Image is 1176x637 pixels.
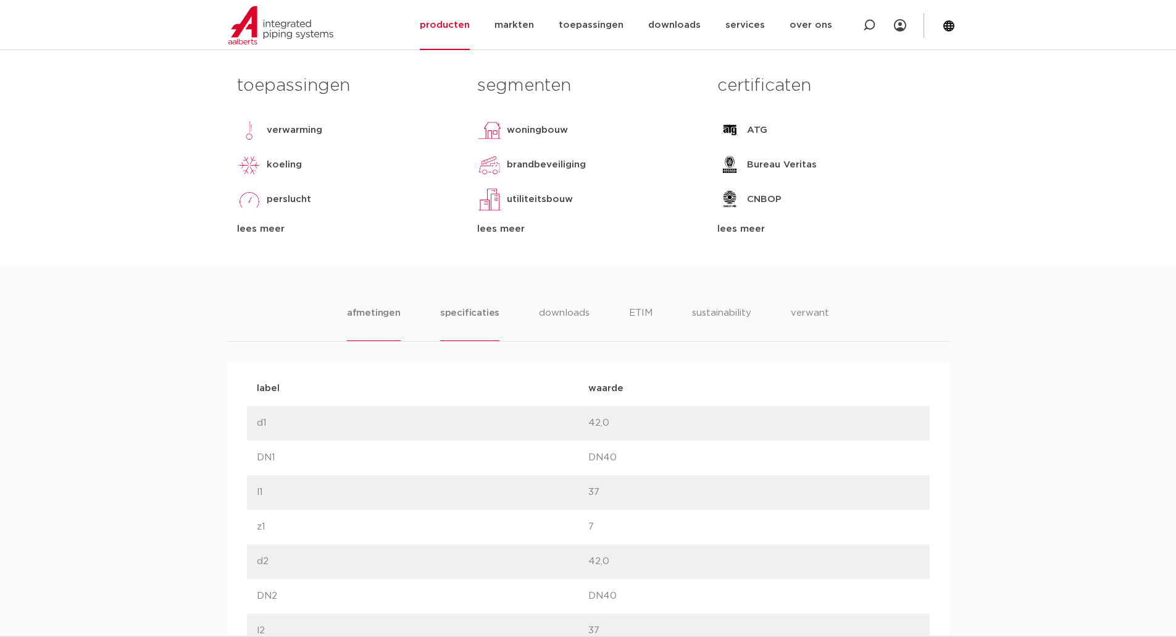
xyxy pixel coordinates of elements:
[257,589,588,604] p: DN2
[747,158,817,172] p: Bureau Veritas
[257,450,588,465] p: DN1
[629,306,653,341] li: ETIM
[588,554,920,569] p: 42,0
[588,520,920,534] p: 7
[237,118,262,143] img: verwarming
[237,153,262,177] img: koeling
[507,158,586,172] p: brandbeveiliging
[692,306,751,341] li: sustainability
[257,485,588,500] p: l1
[267,192,311,207] p: perslucht
[588,485,920,500] p: 37
[347,306,401,341] li: afmetingen
[717,153,742,177] img: Bureau Veritas
[791,306,829,341] li: verwant
[267,123,322,138] p: verwarming
[257,381,588,396] p: label
[717,222,939,237] div: lees meer
[588,450,920,465] p: DN40
[237,222,459,237] div: lees meer
[440,306,499,341] li: specificaties
[507,123,568,138] p: woningbouw
[588,416,920,431] p: 42,0
[588,589,920,604] p: DN40
[237,74,459,98] h3: toepassingen
[477,222,699,237] div: lees meer
[237,187,262,212] img: perslucht
[257,416,588,431] p: d1
[717,187,742,212] img: CNBOP
[717,118,742,143] img: ATG
[588,381,920,396] p: waarde
[747,123,767,138] p: ATG
[717,74,939,98] h3: certificaten
[477,187,502,212] img: utiliteitsbouw
[539,306,590,341] li: downloads
[257,520,588,534] p: z1
[747,192,782,207] p: CNBOP
[257,554,588,569] p: d2
[477,74,699,98] h3: segmenten
[267,158,302,172] p: koeling
[477,153,502,177] img: brandbeveiliging
[507,192,573,207] p: utiliteitsbouw
[477,118,502,143] img: woningbouw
